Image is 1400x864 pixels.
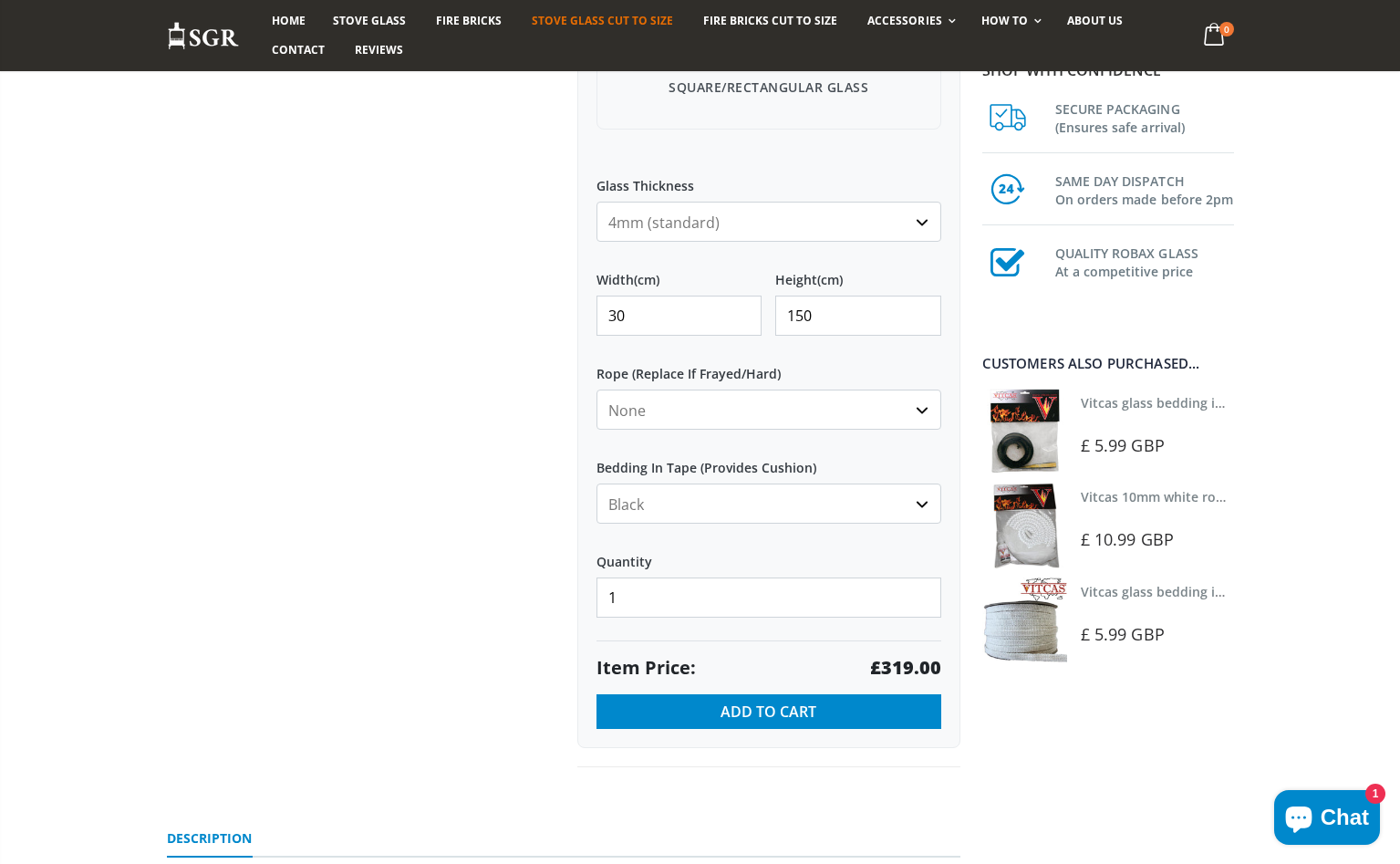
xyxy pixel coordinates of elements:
[634,272,659,288] span: (cm)
[355,42,403,57] span: Reviews
[272,13,306,28] span: Home
[982,357,1234,370] div: Customers also purchased...
[1055,169,1234,209] h3: SAME DAY DISPATCH On orders made before 2pm
[532,13,673,28] span: Stove Glass Cut To Size
[258,6,319,36] a: Home
[1269,790,1385,849] inbox-online-store-chat: Shopify online store chat
[1081,434,1165,456] span: £ 5.99 GBP
[596,349,941,382] label: Rope (Replace If Frayed/Hard)
[1055,241,1234,281] h3: QUALITY ROBAX GLASS At a competitive price
[968,6,1051,36] a: How To
[1053,6,1136,36] a: About us
[1067,13,1123,28] span: About us
[817,272,843,288] span: (cm)
[167,21,240,51] img: Stove Glass Replacement
[867,13,941,28] span: Accessories
[870,655,941,681] strong: £319.00
[854,6,964,36] a: Accessories
[596,655,696,681] span: Item Price:
[721,702,816,722] span: Add to Cart
[341,36,417,65] a: Reviews
[982,578,1067,662] img: Vitcas stove glass bedding in tape
[436,13,502,28] span: Fire Bricks
[982,483,1067,567] img: Vitcas white rope, glue and gloves kit 10mm
[982,389,1067,474] img: Vitcas stove glass bedding in tape
[703,13,837,28] span: Fire Bricks Cut To Size
[616,78,922,97] p: Square/Rectangular Glass
[422,6,515,36] a: Fire Bricks
[1196,18,1233,54] a: 0
[258,36,338,65] a: Contact
[272,42,325,57] span: Contact
[596,161,941,194] label: Glass Thickness
[518,6,687,36] a: Stove Glass Cut To Size
[775,255,941,288] label: Height
[319,6,420,36] a: Stove Glass
[167,821,253,858] a: Description
[1081,528,1174,550] span: £ 10.99 GBP
[1055,97,1234,137] h3: SECURE PACKAGING (Ensures safe arrival)
[1219,22,1234,36] span: 0
[596,694,941,729] button: Add to Cart
[596,443,941,476] label: Bedding In Tape (Provides Cushion)
[981,13,1028,28] span: How To
[333,13,406,28] span: Stove Glass
[690,6,851,36] a: Fire Bricks Cut To Size
[596,537,941,570] label: Quantity
[1081,623,1165,645] span: £ 5.99 GBP
[596,255,762,288] label: Width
